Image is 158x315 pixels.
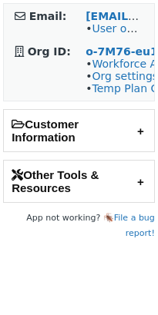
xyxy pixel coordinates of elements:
h2: Other Tools & Resources [4,161,154,202]
a: o-7M76-eu1 [86,45,158,58]
footer: App not working? 🪳 [3,211,155,241]
a: File a bug report! [114,213,155,238]
h2: Customer Information [4,110,154,151]
strong: Org ID: [28,45,71,58]
strong: Email: [29,10,67,22]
